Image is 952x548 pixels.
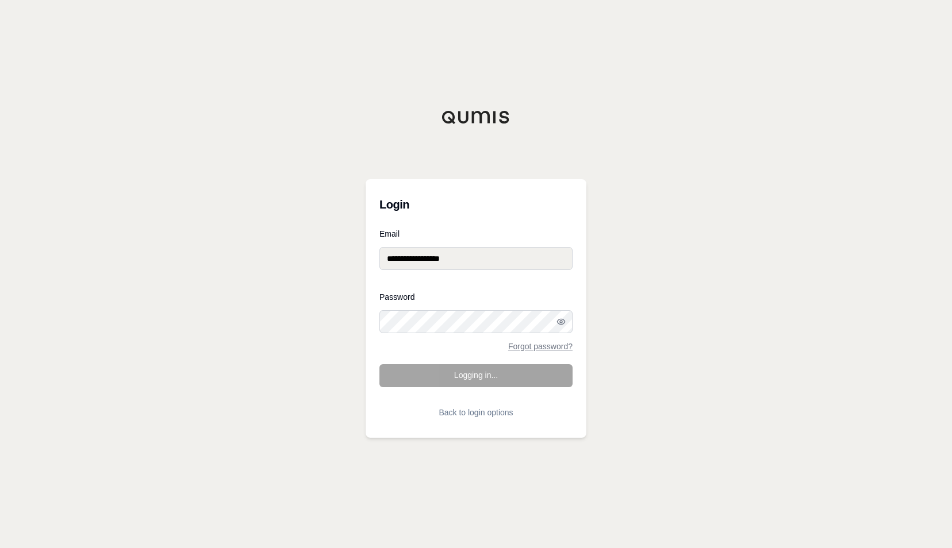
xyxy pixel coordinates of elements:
[508,342,573,350] a: Forgot password?
[379,230,573,238] label: Email
[442,110,510,124] img: Qumis
[379,401,573,424] button: Back to login options
[379,193,573,216] h3: Login
[379,293,573,301] label: Password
